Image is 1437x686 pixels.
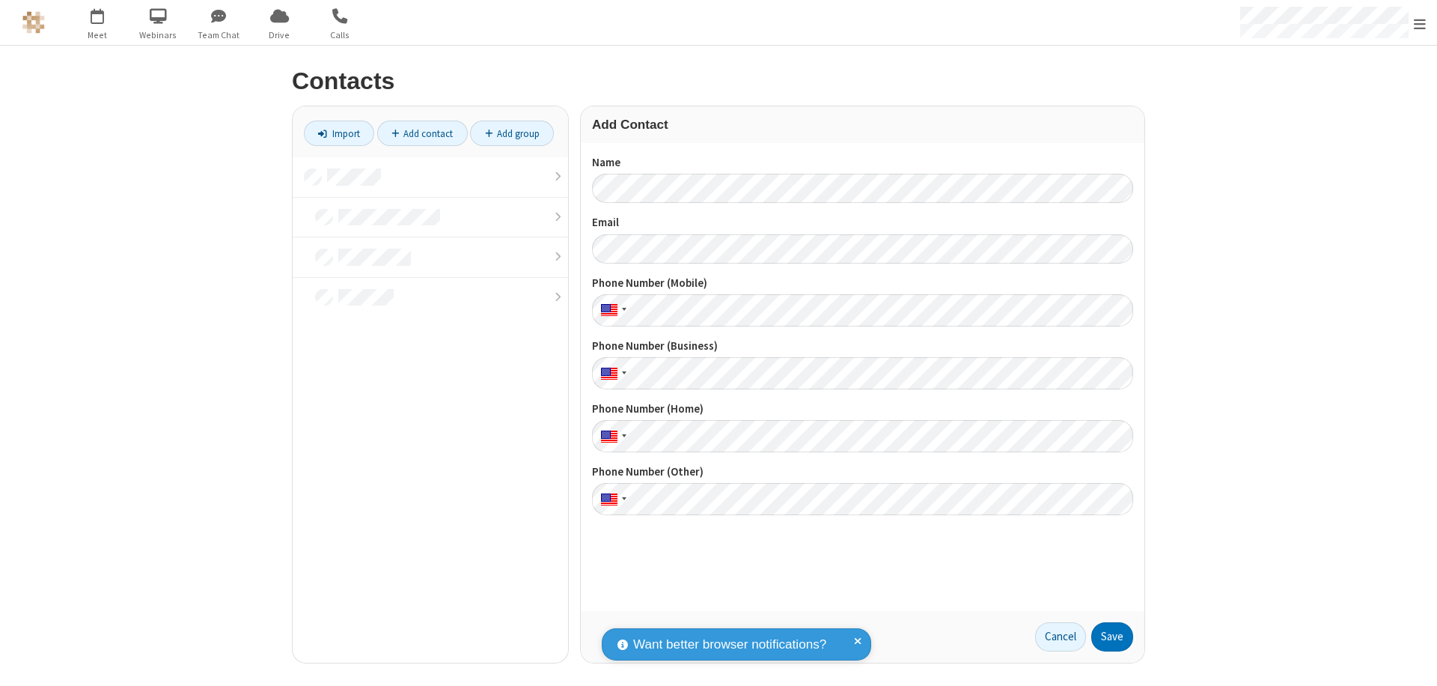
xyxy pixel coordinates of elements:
span: Team Chat [191,28,247,42]
label: Phone Number (Other) [592,464,1133,481]
div: United States: + 1 [592,294,631,327]
span: Drive [251,28,308,42]
label: Phone Number (Business) [592,338,1133,355]
img: QA Selenium DO NOT DELETE OR CHANGE [22,11,45,34]
div: United States: + 1 [592,483,631,515]
span: Meet [70,28,126,42]
a: Import [304,121,374,146]
span: Webinars [130,28,186,42]
label: Phone Number (Home) [592,401,1133,418]
h2: Contacts [292,68,1145,94]
label: Name [592,154,1133,171]
div: United States: + 1 [592,420,631,452]
div: United States: + 1 [592,357,631,389]
span: Want better browser notifications? [633,635,826,655]
a: Add contact [377,121,468,146]
a: Cancel [1035,622,1086,652]
label: Phone Number (Mobile) [592,275,1133,292]
label: Email [592,214,1133,231]
h3: Add Contact [592,118,1133,132]
a: Add group [470,121,554,146]
button: Save [1091,622,1133,652]
span: Calls [312,28,368,42]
